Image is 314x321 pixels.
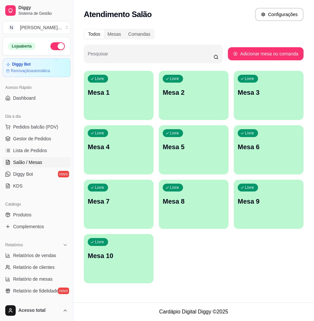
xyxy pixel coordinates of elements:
p: Livre [170,130,179,136]
a: Produtos [3,210,70,220]
p: Livre [95,76,104,81]
p: Mesa 4 [88,142,150,151]
p: Mesa 5 [163,142,225,151]
div: Todos [84,30,104,39]
button: LivreMesa 1 [84,71,154,120]
span: Dashboard [13,95,36,101]
a: Relatório de clientes [3,262,70,272]
a: Relatório de mesas [3,274,70,284]
div: Mesas [104,30,124,39]
div: [PERSON_NAME] ... [20,24,62,31]
p: Livre [95,130,104,136]
p: Livre [170,185,179,190]
span: Complementos [13,223,44,230]
p: Livre [245,76,254,81]
span: Diggy [18,5,68,11]
span: Relatórios [5,242,23,248]
a: Gestor de Pedidos [3,133,70,144]
a: Lista de Pedidos [3,145,70,156]
p: Mesa 7 [88,197,150,206]
button: Pedidos balcão (PDV) [3,122,70,132]
a: Salão / Mesas [3,157,70,168]
footer: Cardápio Digital Diggy © 2025 [73,302,314,321]
p: Mesa 8 [163,197,225,206]
span: Relatório de fidelidade [13,288,59,294]
button: LivreMesa 5 [159,125,229,174]
span: Relatório de mesas [13,276,53,282]
article: Diggy Bot [12,62,31,67]
span: N [8,24,15,31]
button: LivreMesa 3 [234,71,304,120]
p: Livre [245,185,254,190]
a: Relatórios de vendas [3,250,70,261]
div: Acesso Rápido [3,82,70,93]
span: Sistema de Gestão [18,11,68,16]
span: Relatórios de vendas [13,252,56,259]
button: LivreMesa 7 [84,180,154,229]
span: Gestor de Pedidos [13,135,51,142]
span: Acesso total [18,308,60,313]
p: Livre [95,239,104,245]
article: Renovação automática [11,68,50,73]
span: Lista de Pedidos [13,147,47,154]
h2: Atendimento Salão [84,9,152,20]
p: Mesa 6 [238,142,300,151]
span: Relatório de clientes [13,264,55,271]
p: Livre [245,130,254,136]
div: Loja aberta [8,43,35,50]
span: Salão / Mesas [13,159,42,166]
input: Pesquisar [88,53,213,60]
button: LivreMesa 4 [84,125,154,174]
div: Catálogo [3,199,70,210]
div: Comandas [125,30,154,39]
button: LivreMesa 2 [159,71,229,120]
button: Adicionar mesa ou comanda [228,47,304,60]
button: LivreMesa 8 [159,180,229,229]
a: Diggy Botnovo [3,169,70,179]
p: Mesa 2 [163,88,225,97]
p: Mesa 10 [88,251,150,260]
p: Livre [95,185,104,190]
button: Alterar Status [50,42,65,50]
a: Dashboard [3,93,70,103]
a: Diggy BotRenovaçãoautomática [3,58,70,77]
span: Pedidos balcão (PDV) [13,124,58,130]
button: Configurações [255,8,304,21]
button: LivreMesa 6 [234,125,304,174]
a: KDS [3,181,70,191]
span: KDS [13,183,23,189]
span: Diggy Bot [13,171,33,177]
p: Livre [170,76,179,81]
button: LivreMesa 10 [84,234,154,283]
div: Dia a dia [3,111,70,122]
p: Mesa 9 [238,197,300,206]
button: LivreMesa 9 [234,180,304,229]
button: Acesso total [3,303,70,318]
button: Select a team [3,21,70,34]
p: Mesa 3 [238,88,300,97]
a: DiggySistema de Gestão [3,3,70,18]
span: Produtos [13,211,31,218]
a: Relatório de fidelidadenovo [3,286,70,296]
a: Complementos [3,221,70,232]
p: Mesa 1 [88,88,150,97]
